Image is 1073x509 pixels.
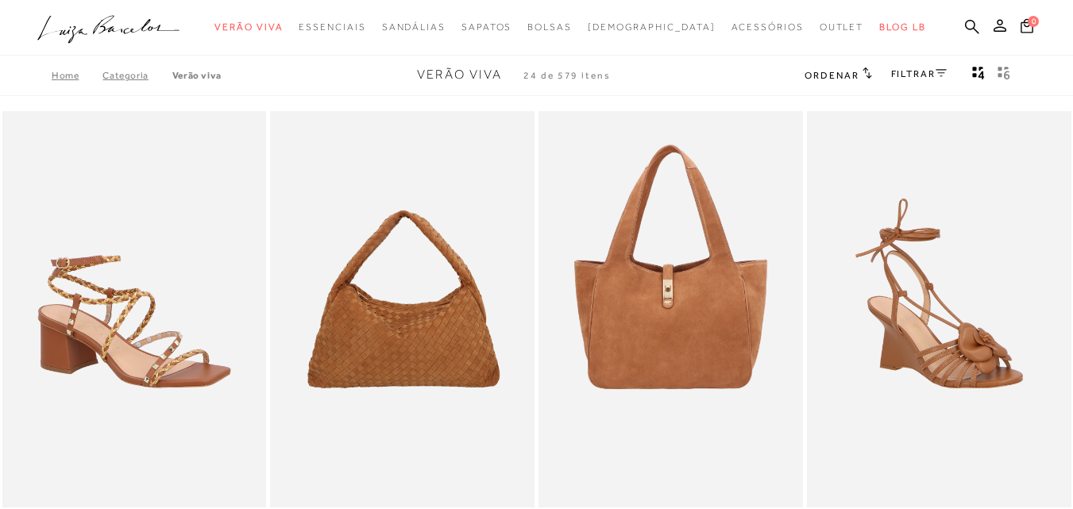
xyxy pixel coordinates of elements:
[588,21,716,33] span: [DEMOGRAPHIC_DATA]
[4,114,265,505] a: SANDÁLIA EM COURO CARAMELO COM SALTO MÉDIO E TIRAS TRANÇADAS TRICOLOR SANDÁLIA EM COURO CARAMELO ...
[820,21,864,33] span: Outlet
[731,13,804,42] a: categoryNavScreenReaderText
[52,70,102,81] a: Home
[4,114,265,505] img: SANDÁLIA EM COURO CARAMELO COM SALTO MÉDIO E TIRAS TRANÇADAS TRICOLOR
[382,21,446,33] span: Sandálias
[523,70,611,81] span: 24 de 579 itens
[1028,16,1039,27] span: 0
[417,67,502,82] span: Verão Viva
[1016,17,1038,39] button: 0
[461,13,511,42] a: categoryNavScreenReaderText
[299,13,365,42] a: categoryNavScreenReaderText
[527,21,572,33] span: Bolsas
[731,21,804,33] span: Acessórios
[214,13,283,42] a: categoryNavScreenReaderText
[540,114,801,505] img: BOLSA MÉDIA EM CAMURÇA CARAMELO COM FECHO DOURADO
[299,21,365,33] span: Essenciais
[102,70,172,81] a: Categoria
[879,21,925,33] span: BLOG LB
[879,13,925,42] a: BLOG LB
[993,65,1015,86] button: gridText6Desc
[272,114,533,505] img: BOLSA HOBO EM CAMURÇA TRESSÊ CARAMELO GRANDE
[382,13,446,42] a: categoryNavScreenReaderText
[809,114,1070,505] img: SANDÁLIA ANABELA EM COURO CARAMELO AMARRAÇÃO E APLICAÇÃO FLORAL
[527,13,572,42] a: categoryNavScreenReaderText
[820,13,864,42] a: categoryNavScreenReaderText
[214,21,283,33] span: Verão Viva
[172,70,222,81] a: Verão Viva
[272,114,533,505] a: BOLSA HOBO EM CAMURÇA TRESSÊ CARAMELO GRANDE BOLSA HOBO EM CAMURÇA TRESSÊ CARAMELO GRANDE
[809,114,1070,505] a: SANDÁLIA ANABELA EM COURO CARAMELO AMARRAÇÃO E APLICAÇÃO FLORAL SANDÁLIA ANABELA EM COURO CARAMEL...
[967,65,990,86] button: Mostrar 4 produtos por linha
[805,70,859,81] span: Ordenar
[891,68,947,79] a: FILTRAR
[540,114,801,505] a: BOLSA MÉDIA EM CAMURÇA CARAMELO COM FECHO DOURADO BOLSA MÉDIA EM CAMURÇA CARAMELO COM FECHO DOURADO
[588,13,716,42] a: noSubCategoriesText
[461,21,511,33] span: Sapatos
